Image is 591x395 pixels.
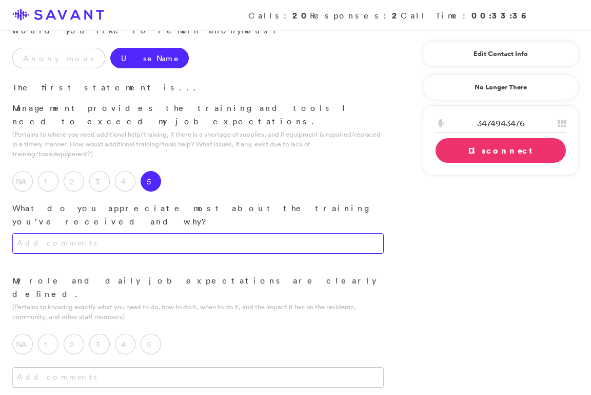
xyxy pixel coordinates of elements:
label: 3 [89,171,110,192]
label: 4 [115,171,135,192]
label: Anonymous [12,48,105,68]
p: (Pertains to knowing exactly what you need to do, how to do it, when to do it, and the impact it ... [12,302,384,322]
p: (Pertains to where you need additional help/training, if there is a shortage of supplies, and if ... [12,129,384,159]
strong: 2 [392,10,401,21]
p: The first statement is... [12,81,384,95]
p: Management provides the training and tools I need to exceed my job expectations. [12,102,384,128]
label: 1 [38,334,58,354]
label: 2 [64,171,84,192]
a: No Longer There [423,74,579,100]
strong: 20 [292,10,310,21]
strong: 00:33:36 [471,10,527,21]
label: Use Name [110,48,189,68]
label: 5 [141,171,161,192]
a: Edit Contact Info [436,46,566,62]
a: Disconnect [436,138,566,163]
label: 5 [141,334,161,354]
label: 1 [38,171,58,192]
label: 2 [64,334,84,354]
label: NA [12,334,33,354]
label: 3 [89,334,110,354]
p: My role and daily job expectations are clearly defined. [12,274,384,300]
label: NA [12,171,33,192]
p: What do you appreciate most about the training you've received and why? [12,202,384,228]
label: 4 [115,334,135,354]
